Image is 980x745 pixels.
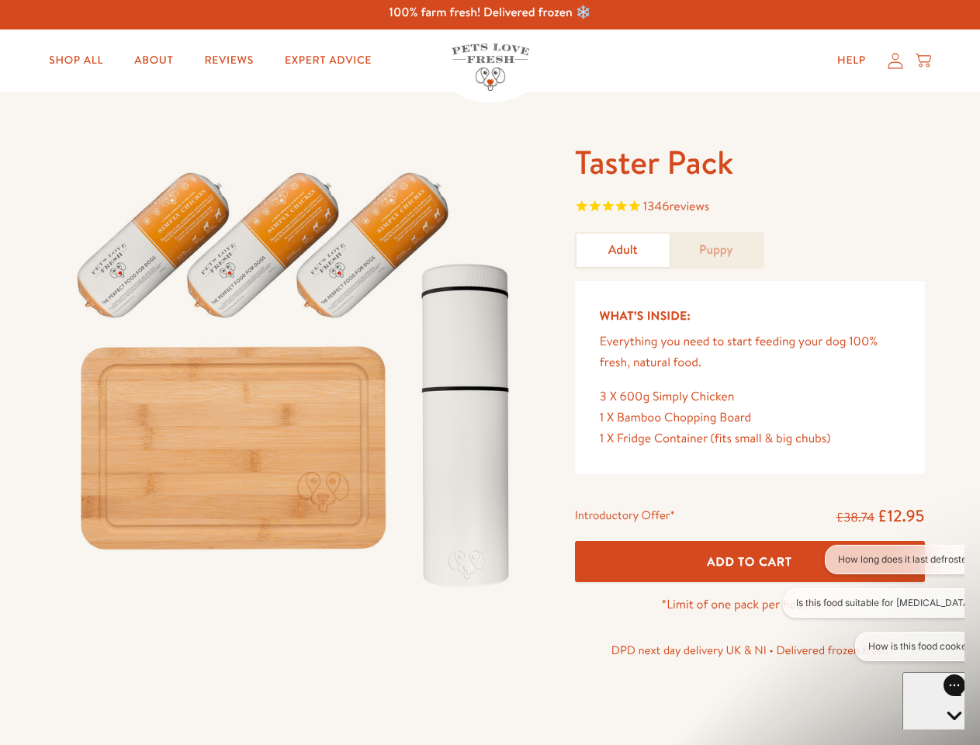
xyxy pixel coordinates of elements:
[575,141,925,184] h1: Taster Pack
[600,409,752,426] span: 1 X Bamboo Chopping Board
[36,45,116,76] a: Shop All
[192,45,265,76] a: Reviews
[575,541,925,582] button: Add To Cart
[577,234,670,267] a: Adult
[878,504,925,527] span: £12.95
[600,306,900,326] h5: What’s Inside:
[122,45,185,76] a: About
[836,509,874,526] s: £38.74
[8,43,215,73] button: Is this food suitable for [MEDICAL_DATA]?
[902,672,964,729] iframe: Gorgias live chat messenger
[452,43,529,91] img: Pets Love Fresh
[575,594,925,615] p: *Limit of one pack per household
[56,141,538,604] img: Taster Pack - Adult
[643,198,709,215] span: 1346 reviews
[600,428,900,449] div: 1 X Fridge Container (fits small & big chubs)
[575,640,925,660] p: DPD next day delivery UK & NI • Delivered frozen fresh
[575,505,675,528] div: Introductory Offer*
[600,386,900,407] div: 3 X 600g Simply Chicken
[575,196,925,220] span: Rated 4.8 out of 5 stars 1346 reviews
[670,234,763,267] a: Puppy
[707,553,792,570] span: Add To Cart
[775,545,964,675] iframe: Gorgias live chat conversation starters
[80,87,215,116] button: How is this food cooked?
[825,45,878,76] a: Help
[600,331,900,373] p: Everything you need to start feeding your dog 100% fresh, natural food.
[272,45,384,76] a: Expert Advice
[669,198,709,215] span: reviews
